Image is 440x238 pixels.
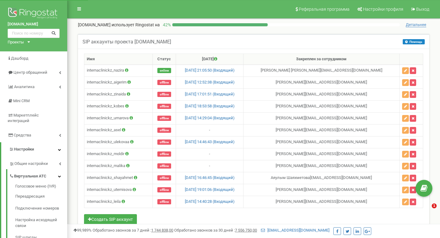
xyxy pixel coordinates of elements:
td: [PERSON_NAME] [EMAIL_ADDRESS][DOMAIN_NAME] [244,136,399,148]
td: Аяулым Шаяхметова [EMAIL_ADDRESS][DOMAIN_NAME] [244,172,399,184]
td: internaclinickz_leila [84,196,153,208]
span: offline [157,187,171,192]
td: - [176,148,243,160]
td: internaclinickz_kobes [84,100,153,112]
a: [DOMAIN_NAME] [8,21,60,27]
a: [DATE] 14:46:43 (Входящий) [185,139,235,144]
button: Создать SIP аккаунт [84,214,137,225]
td: [PERSON_NAME] [EMAIL_ADDRESS][DOMAIN_NAME] [244,184,399,196]
td: internaclinickz_malika [84,160,153,172]
span: Центр обращений [13,70,47,75]
th: Статус [152,54,176,65]
span: Средства [14,133,31,137]
td: internaclinickz_shayahmet [84,172,153,184]
span: Выход [416,7,429,12]
a: [EMAIL_ADDRESS][DOMAIN_NAME] [261,228,329,232]
span: offline [157,163,171,169]
span: Дашборд [11,56,28,61]
td: internaclinickz_ulekovaa [84,136,153,148]
td: [PERSON_NAME] [EMAIL_ADDRESS][DOMAIN_NAME] [244,124,399,136]
span: offline [157,199,171,204]
span: Маркетплейс интеграций [8,113,39,123]
th: Имя [84,54,153,65]
a: Общие настройки [9,157,67,169]
span: offline [157,116,171,121]
span: offline [157,175,171,180]
td: [PERSON_NAME] [EMAIL_ADDRESS][DOMAIN_NAME] [244,148,399,160]
button: Помощь [403,39,425,44]
span: использует Ringostat на [112,22,160,27]
td: internaclinickz_asel [84,124,153,136]
span: Обработано звонков за 7 дней : [93,228,173,232]
span: 1 [432,203,437,208]
td: internaclinickz_aigerim [84,76,153,88]
td: internaclinickz_moldir [84,148,153,160]
a: Голосовое меню (IVR) [15,184,67,191]
h5: SIP аккаунты проекта [DOMAIN_NAME] [82,39,171,45]
span: offline [157,92,171,97]
span: Общие настройки [14,161,48,167]
span: Настройки профиля [363,7,403,12]
u: 1 744 838,00 [151,228,173,232]
a: [DATE] 17:01:51 (Входящий) [185,92,235,96]
iframe: Intercom live chat [419,203,434,218]
td: - [176,160,243,172]
td: internaclinickz_utemisova [84,184,153,196]
td: [PERSON_NAME] [EMAIL_ADDRESS][DOMAIN_NAME] [244,76,399,88]
span: Детальнее [406,22,426,27]
td: - [176,124,243,136]
th: [DATE] [176,54,243,65]
span: 99,989% [73,228,92,232]
td: internaclinickz_umarova [84,112,153,124]
span: online [157,68,171,73]
a: Настройки [1,142,67,157]
u: 7 556 750,00 [235,228,257,232]
a: [DATE] 14:29:04 (Входящий) [185,116,235,120]
a: Настройка исходящей связи [15,214,67,232]
p: 42 % [160,22,172,28]
div: Проекты [8,39,24,45]
span: offline [157,80,171,85]
a: Виртуальная АТС [9,169,67,182]
a: [DATE] 14:40:28 (Входящий) [185,199,235,204]
span: Mini CRM [13,99,30,103]
a: [DATE] 18:53:58 (Входящий) [185,104,235,108]
td: [PERSON_NAME] [PERSON_NAME] [EMAIL_ADDRESS][DOMAIN_NAME] [244,65,399,76]
td: [PERSON_NAME] [EMAIL_ADDRESS][DOMAIN_NAME] [244,88,399,100]
span: offline [157,139,171,145]
img: Ringostat logo [8,6,60,21]
span: Виртуальная АТС [14,173,46,179]
td: [PERSON_NAME] [EMAIL_ADDRESS][DOMAIN_NAME] [244,100,399,112]
a: [DATE] 12:52:38 (Входящий) [185,80,235,84]
td: internaclinickz_zinaida [84,88,153,100]
span: offline [157,151,171,157]
span: Реферальная программа [299,7,350,12]
span: offline [157,128,171,133]
a: Подключение номеров [15,203,67,214]
span: Аналитика [14,84,35,89]
a: Переадресация [15,191,67,203]
a: [DATE] 21:05:50 (Входящий) [185,68,235,73]
span: offline [157,104,171,109]
span: Обработано звонков за 30 дней : [174,228,257,232]
td: [PERSON_NAME] [EMAIL_ADDRESS][DOMAIN_NAME] [244,160,399,172]
a: [DATE] 19:01:06 (Входящий) [185,187,235,192]
td: [PERSON_NAME] [EMAIL_ADDRESS][DOMAIN_NAME] [244,196,399,208]
p: [DOMAIN_NAME] [78,22,160,28]
th: Закреплен за сотрудником [244,54,399,65]
td: internaclinickz_nazira [84,65,153,76]
input: Поиск по номеру [8,29,60,38]
a: [DATE] 16:46:45 (Входящий) [185,175,235,180]
td: [PERSON_NAME] [EMAIL_ADDRESS][DOMAIN_NAME] [244,112,399,124]
span: Настройки [14,147,34,151]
